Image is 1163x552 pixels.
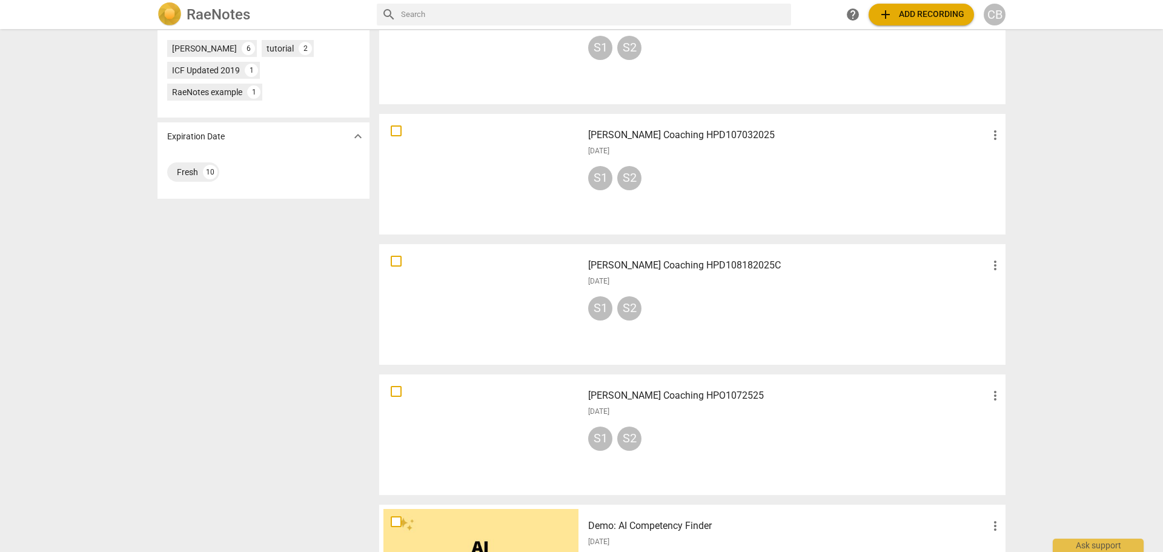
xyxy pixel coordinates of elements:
div: S1 [588,166,612,190]
span: Add recording [878,7,964,22]
div: Ask support [1053,539,1144,552]
span: [DATE] [588,537,609,547]
div: S2 [617,166,641,190]
div: 6 [242,42,255,55]
div: S1 [588,36,612,60]
span: [DATE] [588,146,609,156]
div: S2 [617,427,641,451]
div: ICF Updated 2019 [172,64,240,76]
span: search [382,7,396,22]
span: add [878,7,893,22]
div: 1 [247,85,260,99]
div: S1 [588,427,612,451]
span: [DATE] [588,276,609,287]
h2: RaeNotes [187,6,250,23]
div: 10 [203,165,217,179]
h3: Claudias Coaching HPO1072525 [588,388,988,403]
span: more_vert [988,128,1002,142]
button: CB [984,4,1006,25]
div: tutorial [267,42,294,55]
span: help [846,7,860,22]
p: Expiration Date [167,130,225,143]
img: Logo [157,2,182,27]
div: 1 [245,64,258,77]
span: more_vert [988,519,1002,533]
a: [PERSON_NAME] Coaching HPO1072525[DATE]S1S2 [383,379,1001,491]
div: 2 [299,42,312,55]
a: [PERSON_NAME] Coaching HPD107032025[DATE]S1S2 [383,118,1001,230]
h3: Claudias Coaching HPD108182025C [588,258,988,273]
div: S1 [588,296,612,321]
div: Fresh [177,166,198,178]
span: [DATE] [588,407,609,417]
button: Upload [869,4,974,25]
span: expand_more [351,129,365,144]
div: RaeNotes example [172,86,242,98]
button: Show more [349,127,367,145]
div: S2 [617,36,641,60]
a: Help [842,4,864,25]
div: [PERSON_NAME] [172,42,237,55]
div: S2 [617,296,641,321]
input: Search [401,5,786,24]
a: LogoRaeNotes [157,2,367,27]
h3: Claudias Coaching HPD107032025 [588,128,988,142]
span: more_vert [988,388,1002,403]
span: more_vert [988,258,1002,273]
a: [PERSON_NAME] Coaching HPD108182025C[DATE]S1S2 [383,248,1001,361]
h3: Demo: AI Competency Finder [588,519,988,533]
